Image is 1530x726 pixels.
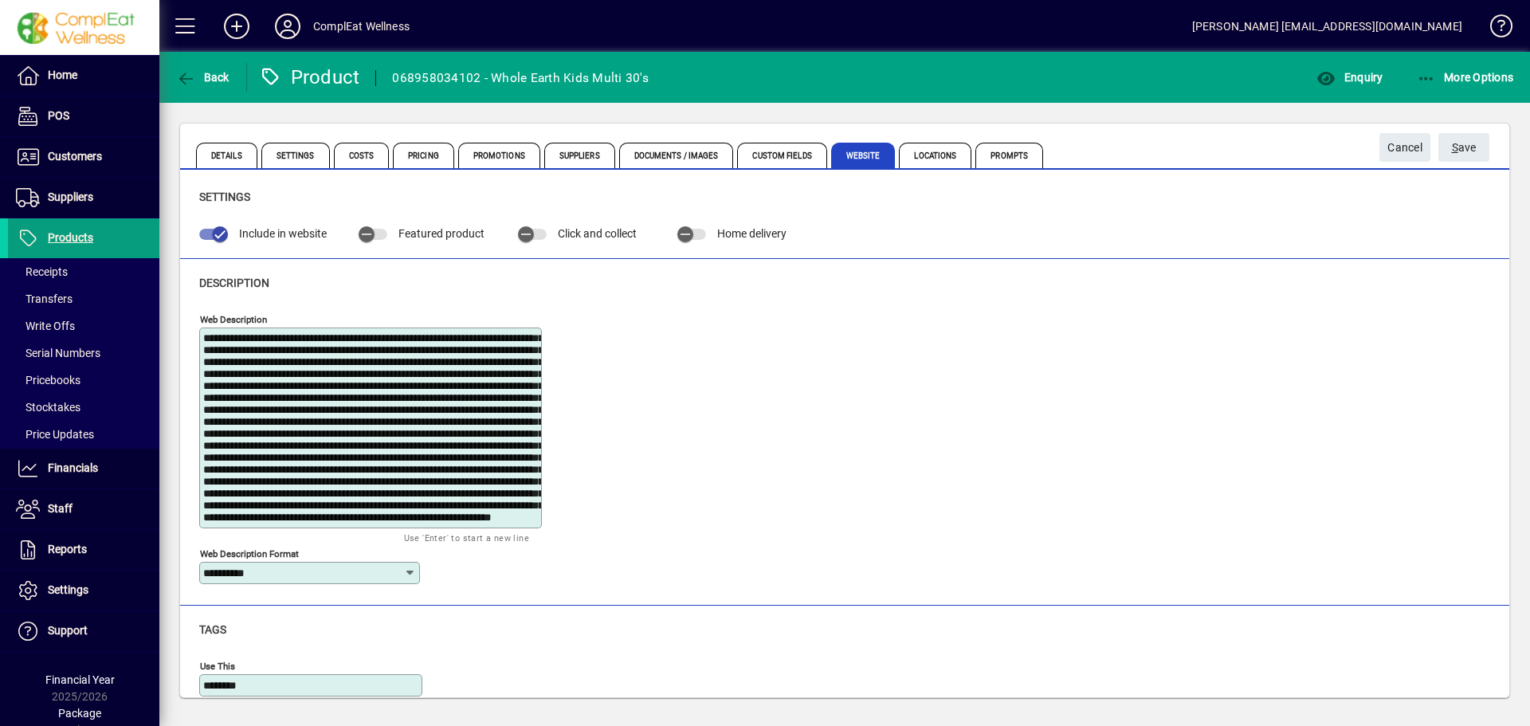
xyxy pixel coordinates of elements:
[48,502,73,515] span: Staff
[8,367,159,394] a: Pricebooks
[58,707,101,720] span: Package
[16,320,75,332] span: Write Offs
[8,449,159,489] a: Financials
[48,231,93,244] span: Products
[8,421,159,448] a: Price Updates
[159,63,247,92] app-page-header-button: Back
[8,611,159,651] a: Support
[199,623,226,636] span: Tags
[16,374,80,387] span: Pricebooks
[544,143,615,168] span: Suppliers
[200,547,299,559] mat-label: Web Description Format
[200,313,267,324] mat-label: Web Description
[393,143,454,168] span: Pricing
[1316,71,1383,84] span: Enquiry
[16,347,100,359] span: Serial Numbers
[45,673,115,686] span: Financial Year
[831,143,896,168] span: Website
[717,227,787,240] span: Home delivery
[8,258,159,285] a: Receipts
[200,660,235,671] mat-label: Use This
[199,277,269,289] span: Description
[8,530,159,570] a: Reports
[558,227,637,240] span: Click and collect
[176,71,229,84] span: Back
[196,143,257,168] span: Details
[8,285,159,312] a: Transfers
[737,143,826,168] span: Custom Fields
[8,571,159,610] a: Settings
[1379,133,1430,162] button: Cancel
[48,69,77,81] span: Home
[8,339,159,367] a: Serial Numbers
[16,428,94,441] span: Price Updates
[1452,135,1477,161] span: ave
[619,143,734,168] span: Documents / Images
[259,65,360,90] div: Product
[975,143,1043,168] span: Prompts
[8,56,159,96] a: Home
[48,583,88,596] span: Settings
[8,137,159,177] a: Customers
[899,143,971,168] span: Locations
[48,109,69,122] span: POS
[16,401,80,414] span: Stocktakes
[262,12,313,41] button: Profile
[48,190,93,203] span: Suppliers
[1192,14,1462,39] div: [PERSON_NAME] [EMAIL_ADDRESS][DOMAIN_NAME]
[8,394,159,421] a: Stocktakes
[313,14,410,39] div: ComplEat Wellness
[8,96,159,136] a: POS
[211,12,262,41] button: Add
[458,143,540,168] span: Promotions
[199,190,250,203] span: Settings
[239,227,327,240] span: Include in website
[261,143,330,168] span: Settings
[48,624,88,637] span: Support
[8,178,159,218] a: Suppliers
[334,143,390,168] span: Costs
[48,543,87,555] span: Reports
[398,227,484,240] span: Featured product
[48,461,98,474] span: Financials
[172,63,233,92] button: Back
[8,312,159,339] a: Write Offs
[16,265,68,278] span: Receipts
[1312,63,1387,92] button: Enquiry
[16,292,73,305] span: Transfers
[1452,141,1458,154] span: S
[392,65,649,91] div: 068958034102 - Whole Earth Kids Multi 30's
[1417,71,1514,84] span: More Options
[1438,133,1489,162] button: Save
[1413,63,1518,92] button: More Options
[1387,135,1422,161] span: Cancel
[8,489,159,529] a: Staff
[48,150,102,163] span: Customers
[1478,3,1510,55] a: Knowledge Base
[404,528,529,547] mat-hint: Use 'Enter' to start a new line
